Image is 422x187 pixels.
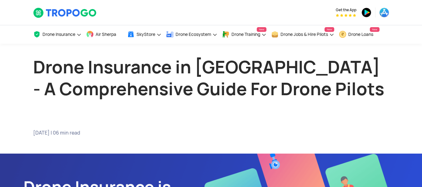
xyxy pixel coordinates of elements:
[33,25,82,44] a: Drone Insurance
[281,32,328,37] span: Drone Jobs & Hire Pilots
[370,27,379,32] span: New
[86,25,122,44] a: Air Sherpa
[348,32,373,37] span: Drone Loans
[379,7,389,17] img: ic_appstore.png
[271,25,334,44] a: Drone Jobs & Hire PilotsNew
[96,32,116,37] span: Air Sherpa
[325,27,334,32] span: New
[231,32,260,37] span: Drone Training
[33,130,206,136] span: [DATE] | 06 min read
[166,25,217,44] a: Drone Ecosystem
[336,14,356,17] img: App Raking
[137,32,155,37] span: SkyStore
[176,32,211,37] span: Drone Ecosystem
[339,25,380,44] a: Drone LoansNew
[257,27,266,32] span: New
[33,7,97,18] img: TropoGo Logo
[42,32,75,37] span: Drone Insurance
[33,56,389,100] h1: Drone Insurance in [GEOGRAPHIC_DATA] - A Comprehensive Guide For Drone Pilots
[222,25,266,44] a: Drone TrainingNew
[336,7,356,12] span: Get the App
[361,7,371,17] img: ic_playstore.png
[127,25,161,44] a: SkyStore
